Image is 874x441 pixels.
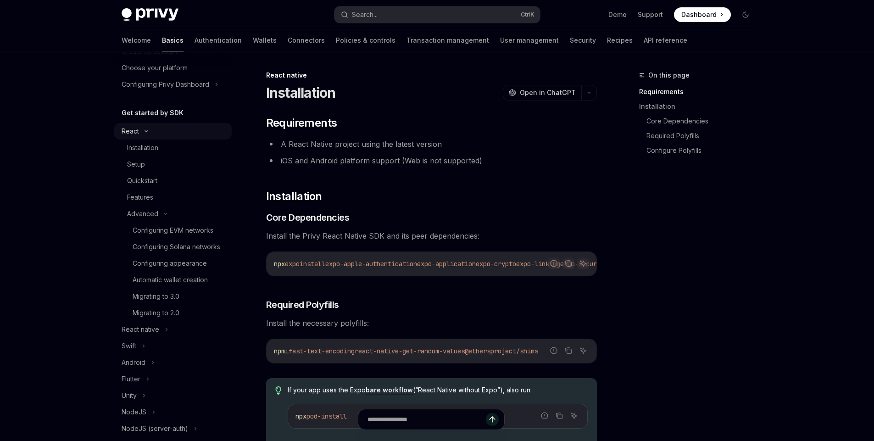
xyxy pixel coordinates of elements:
[516,260,560,268] span: expo-linking
[646,128,760,143] a: Required Polyfills
[334,6,540,23] button: Search...CtrlK
[122,8,178,21] img: dark logo
[289,347,355,355] span: fast-text-encoding
[274,347,285,355] span: npm
[274,260,285,268] span: npx
[195,29,242,51] a: Authentication
[266,71,597,80] div: React native
[275,386,282,395] svg: Tip
[638,10,663,19] a: Support
[486,413,499,426] button: Send message
[114,255,232,272] a: Configuring appearance
[266,154,597,167] li: iOS and Android platform support (Web is not supported)
[366,386,413,394] a: bare workflow
[133,258,207,269] div: Configuring appearance
[114,305,232,321] a: Migrating to 2.0
[266,116,337,130] span: Requirements
[500,29,559,51] a: User management
[114,272,232,288] a: Automatic wallet creation
[521,11,534,18] span: Ctrl K
[355,347,465,355] span: react-native-get-random-values
[738,7,753,22] button: Toggle dark mode
[122,324,159,335] div: React native
[122,79,209,90] div: Configuring Privy Dashboard
[133,241,220,252] div: Configuring Solana networks
[266,84,336,101] h1: Installation
[646,114,760,128] a: Core Dependencies
[122,29,151,51] a: Welcome
[133,291,179,302] div: Migrating to 3.0
[114,140,232,156] a: Installation
[548,345,560,357] button: Report incorrect code
[300,260,325,268] span: install
[288,29,325,51] a: Connectors
[607,29,633,51] a: Recipes
[336,29,395,51] a: Policies & controls
[285,260,300,268] span: expo
[352,9,378,20] div: Search...
[503,85,581,100] button: Open in ChatGPT
[648,70,690,81] span: On this page
[127,159,145,170] div: Setup
[417,260,476,268] span: expo-application
[570,29,596,51] a: Security
[266,211,350,224] span: Core Dependencies
[122,423,188,434] div: NodeJS (server-auth)
[114,222,232,239] a: Configuring EVM networks
[465,347,538,355] span: @ethersproject/shims
[114,288,232,305] a: Migrating to 3.0
[608,10,627,19] a: Demo
[266,138,597,151] li: A React Native project using the latest version
[266,229,597,242] span: Install the Privy React Native SDK and its peer dependencies:
[122,62,188,73] div: Choose your platform
[122,357,145,368] div: Android
[639,84,760,99] a: Requirements
[114,239,232,255] a: Configuring Solana networks
[122,107,184,118] h5: Get started by SDK
[639,99,760,114] a: Installation
[577,257,589,269] button: Ask AI
[122,407,146,418] div: NodeJS
[266,189,322,204] span: Installation
[674,7,731,22] a: Dashboard
[681,10,717,19] span: Dashboard
[133,307,179,318] div: Migrating to 2.0
[577,345,589,357] button: Ask AI
[476,260,516,268] span: expo-crypto
[266,298,339,311] span: Required Polyfills
[560,260,623,268] span: expo-secure-store
[562,345,574,357] button: Copy the contents from the code block
[325,260,417,268] span: expo-apple-authentication
[133,225,213,236] div: Configuring EVM networks
[114,189,232,206] a: Features
[122,374,140,385] div: Flutter
[114,156,232,173] a: Setup
[133,274,208,285] div: Automatic wallet creation
[253,29,277,51] a: Wallets
[122,126,139,137] div: React
[644,29,687,51] a: API reference
[114,173,232,189] a: Quickstart
[127,208,158,219] div: Advanced
[548,257,560,269] button: Report incorrect code
[122,341,136,352] div: Swift
[285,347,289,355] span: i
[520,88,576,97] span: Open in ChatGPT
[127,142,158,153] div: Installation
[562,257,574,269] button: Copy the contents from the code block
[288,385,587,395] span: If your app uses the Expo (“React Native without Expo”), also run:
[127,192,153,203] div: Features
[114,60,232,76] a: Choose your platform
[266,317,597,329] span: Install the necessary polyfills:
[162,29,184,51] a: Basics
[122,390,137,401] div: Unity
[406,29,489,51] a: Transaction management
[646,143,760,158] a: Configure Polyfills
[127,175,157,186] div: Quickstart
